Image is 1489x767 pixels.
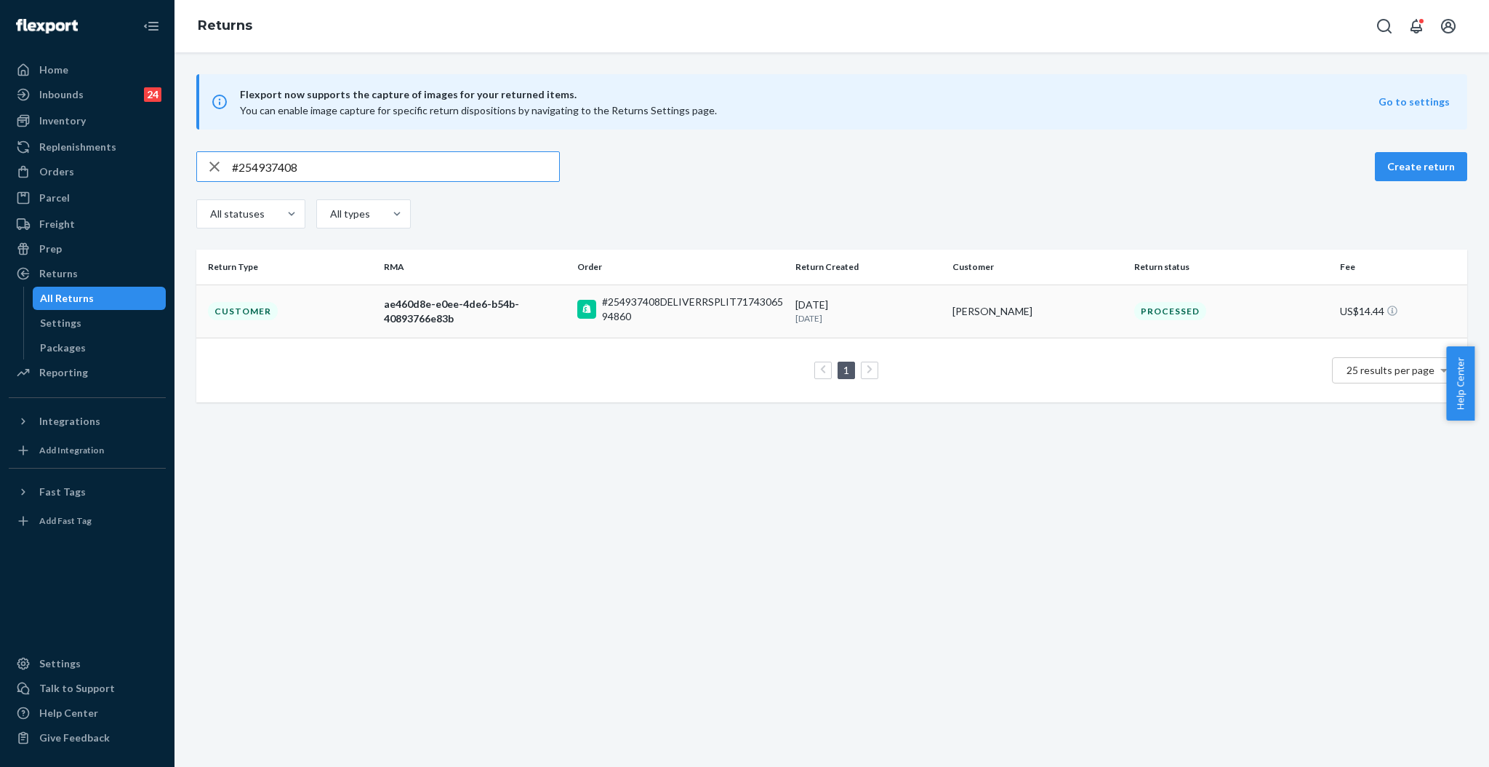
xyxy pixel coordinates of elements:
[9,439,166,462] a: Add Integration
[9,361,166,384] a: Reporting
[602,295,784,324] div: #254937408DELIVERRSPLIT7174306594860
[39,681,115,696] div: Talk to Support
[9,83,166,106] a: Inbounds24
[39,514,92,527] div: Add Fast Tag
[39,164,74,179] div: Orders
[39,656,81,671] div: Settings
[9,726,166,750] button: Give Feedback
[33,336,166,359] a: Packages
[1334,250,1467,285] th: Fee
[39,217,75,231] div: Freight
[1375,152,1467,181] button: Create return
[39,731,110,745] div: Give Feedback
[9,652,166,675] a: Settings
[9,212,166,236] a: Freight
[9,160,166,183] a: Orders
[795,298,941,325] div: [DATE]
[1128,250,1334,285] th: Return status
[947,250,1128,285] th: Customer
[1334,285,1467,338] td: US$14.44
[39,63,68,77] div: Home
[9,135,166,159] a: Replenishments
[240,104,717,116] span: You can enable image capture for specific return dispositions by navigating to the Returns Settin...
[330,207,368,221] div: All types
[9,410,166,433] button: Integrations
[1346,364,1434,376] span: 25 results per page
[39,140,116,154] div: Replenishments
[210,207,262,221] div: All statuses
[1378,95,1450,109] button: Go to settings
[33,287,166,310] a: All Returns
[1402,12,1431,41] button: Open notifications
[16,19,78,33] img: Flexport logo
[39,365,88,380] div: Reporting
[137,12,166,41] button: Close Navigation
[39,242,62,256] div: Prep
[144,87,161,102] div: 24
[9,109,166,132] a: Inventory
[208,302,278,320] div: Customer
[39,444,104,456] div: Add Integration
[39,414,100,429] div: Integrations
[39,87,84,102] div: Inbounds
[198,17,252,33] a: Returns
[9,677,166,700] a: Talk to Support
[9,702,166,725] a: Help Center
[9,480,166,504] button: Fast Tags
[40,291,94,306] div: All Returns
[39,266,78,281] div: Returns
[795,312,941,325] p: [DATE]
[40,341,86,355] div: Packages
[9,262,166,285] a: Returns
[39,191,70,205] div: Parcel
[952,304,1123,319] div: [PERSON_NAME]
[9,186,166,210] a: Parcel
[9,237,166,261] a: Prep
[9,58,166,82] a: Home
[840,364,852,376] a: Page 1 is your current page
[232,152,559,181] input: Search returns by rma, id, tracking number
[39,114,86,128] div: Inventory
[790,250,947,285] th: Return Created
[1446,346,1474,421] button: Help Center
[39,706,98,720] div: Help Center
[33,311,166,335] a: Settings
[40,316,81,330] div: Settings
[9,509,166,533] a: Add Fast Tag
[1434,12,1463,41] button: Open account menu
[571,250,790,285] th: Order
[240,86,1378,103] span: Flexport now supports the capture of images for your returned items.
[196,250,378,285] th: Return Type
[1370,12,1399,41] button: Open Search Box
[186,5,264,47] ol: breadcrumbs
[1134,302,1206,320] div: Processed
[39,485,86,499] div: Fast Tags
[384,297,566,326] div: ae460d8e-e0ee-4de6-b54b-40893766e83b
[378,250,571,285] th: RMA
